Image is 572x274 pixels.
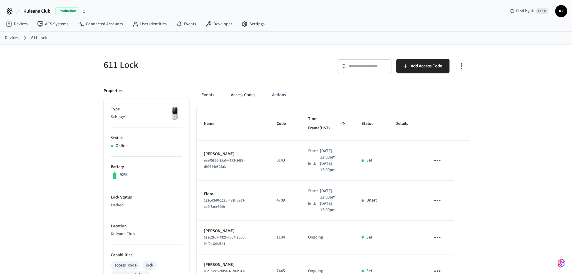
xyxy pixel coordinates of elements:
[197,88,219,102] button: Events
[32,19,73,29] a: ACS Systems
[277,234,294,241] p: 1104
[556,6,567,17] span: KC
[320,161,347,173] p: [DATE] 12:00pm
[277,197,294,204] p: 4789
[204,262,262,268] p: [PERSON_NAME]
[146,262,153,269] div: lock
[505,6,553,17] div: Find by IDCtrl K
[128,19,171,29] a: User Identities
[111,231,182,237] p: Kuleana Club
[558,258,565,268] img: SeamLogoGradient.69752ec5.svg
[366,234,372,241] p: Set
[114,262,137,269] div: access_code
[120,172,128,178] p: 92%
[204,235,246,246] span: 538c26c7-4925-4cd4-8bcb-94f0e120d841
[277,119,294,128] span: Code
[201,19,237,29] a: Developer
[1,19,32,29] a: Devices
[555,5,567,17] button: KC
[111,114,182,120] p: Schlage
[226,88,260,102] button: Access Codes
[204,151,262,157] p: [PERSON_NAME]
[55,7,79,15] span: Production
[31,35,47,41] a: 611 Lock
[267,88,291,102] button: Actions
[23,8,50,15] span: Kuleana Club
[366,197,377,204] p: Unset
[204,191,262,197] p: Flora
[366,157,372,164] p: Set
[396,59,449,73] button: Add Access Code
[116,143,128,149] p: Online
[308,161,320,173] div: End:
[362,119,381,128] span: Status
[111,106,182,112] p: Type
[111,164,182,170] p: Battery
[104,88,123,94] p: Properties
[301,221,354,254] td: Ongoing
[5,35,19,41] a: Devices
[171,19,201,29] a: Events
[111,252,182,258] p: Capabilities
[167,106,182,121] img: Yale Assure Touchscreen Wifi Smart Lock, Satin Nickel, Front
[111,223,182,229] p: Location
[320,188,347,201] p: [DATE] 12:00pm
[320,201,347,213] p: [DATE] 12:00pm
[411,62,442,70] span: Add Access Code
[308,148,320,161] div: Start:
[204,228,262,234] p: [PERSON_NAME]
[536,8,548,14] span: Ctrl K
[277,157,294,164] p: 6143
[308,201,320,213] div: End:
[104,59,283,71] h5: 611 Lock
[308,114,347,133] span: Time Frame(HST)
[73,19,128,29] a: Connected Accounts
[204,198,245,209] span: 282cd3d0-118d-4e3f-be59-aa2f7ace5209
[516,8,534,14] span: Find by ID
[237,19,269,29] a: Settings
[320,148,347,161] p: [DATE] 12:00pm
[111,194,182,201] p: Lock Status
[204,119,222,128] span: Name
[197,88,469,102] div: ant example
[204,158,245,169] span: eea05826-25a0-4172-8488-d996440505a3
[111,202,182,208] p: Locked
[395,119,416,128] span: Details
[111,135,182,141] p: Status
[308,188,320,201] div: Start:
